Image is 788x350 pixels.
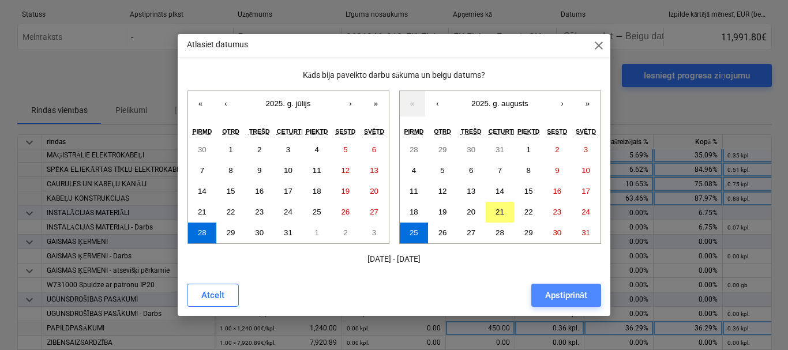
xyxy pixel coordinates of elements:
button: 2025. gada 7. augusts [486,160,515,181]
abbr: 2025. gada 18. jūlijs [313,187,321,195]
button: 2025. gada 26. jūlijs [331,202,360,223]
abbr: 2025. gada 18. augusts [410,208,418,216]
abbr: 2025. gada 21. jūlijs [198,208,207,216]
button: 2025. gada 19. jūlijs [331,181,360,202]
abbr: 2025. gada 30. jūlijs [467,145,475,154]
button: 2025. gada 29. jūlijs [216,223,245,243]
abbr: 2025. gada 1. augusts [314,228,318,237]
button: 2025. gada 20. jūlijs [360,181,389,202]
abbr: 2025. gada 3. augusts [372,228,376,237]
button: 2025. gada 2. augusts [331,223,360,243]
button: 2025. gada 17. augusts [572,181,601,202]
abbr: 2025. gada 29. jūlijs [438,145,447,154]
abbr: 2025. gada 22. jūlijs [227,208,235,216]
button: 2025. gada 3. augusts [360,223,389,243]
button: Atcelt [187,284,239,307]
button: 2025. gada 4. jūlijs [302,140,331,160]
abbr: 2025. gada 26. augusts [438,228,447,237]
abbr: 2025. gada 13. augusts [467,187,475,195]
button: 2025. gada 11. augusts [400,181,429,202]
abbr: 2025. gada 14. jūlijs [198,187,207,195]
span: close [592,39,606,52]
abbr: 2025. gada 6. augusts [469,166,473,175]
abbr: Svētdiena [576,128,596,135]
button: 2025. gada 11. jūlijs [302,160,331,181]
button: 2025. gada 24. augusts [572,202,601,223]
abbr: 2025. gada 12. augusts [438,187,447,195]
abbr: Svētdiena [364,128,384,135]
abbr: 2025. gada 1. jūlijs [228,145,232,154]
abbr: 2025. gada 28. augusts [496,228,504,237]
abbr: 2025. gada 27. jūlijs [370,208,378,216]
button: 2025. gada 30. jūlijs [457,140,486,160]
abbr: 2025. gada 20. augusts [467,208,475,216]
abbr: Piektdiena [306,128,328,135]
button: 2025. gada 25. jūlijs [302,202,331,223]
button: 2025. gada 16. jūlijs [245,181,274,202]
button: 2025. gada 4. augusts [400,160,429,181]
button: 2025. gada 24. jūlijs [274,202,303,223]
button: 2025. gada 23. augusts [543,202,572,223]
button: 2025. gada 6. augusts [457,160,486,181]
button: « [400,91,425,116]
abbr: 2025. gada 2. augusts [343,228,347,237]
abbr: 2025. gada 20. jūlijs [370,187,378,195]
abbr: 2025. gada 19. augusts [438,208,447,216]
button: 2025. gada 5. jūlijs [331,140,360,160]
abbr: 2025. gada 19. jūlijs [341,187,350,195]
button: 2025. gada 6. jūlijs [360,140,389,160]
abbr: 2025. gada 5. jūlijs [343,145,347,154]
abbr: Pirmdiena [192,128,212,135]
button: Apstiprināt [531,284,601,307]
button: 2025. gada 22. augusts [514,202,543,223]
button: 2025. gada 14. augusts [486,181,515,202]
button: 2025. gada 31. augusts [572,223,601,243]
abbr: 2025. gada 25. augusts [410,228,418,237]
abbr: 2025. gada 11. augusts [410,187,418,195]
button: 2025. gada 19. augusts [428,202,457,223]
button: « [188,91,213,116]
button: 2025. gada 13. jūlijs [360,160,389,181]
abbr: Trešdiena [249,128,270,135]
abbr: 2025. gada 15. jūlijs [227,187,235,195]
abbr: 2025. gada 31. jūlijs [496,145,504,154]
abbr: 2025. gada 4. jūlijs [314,145,318,154]
abbr: 2025. gada 24. augusts [581,208,590,216]
button: 2025. gada 29. augusts [514,223,543,243]
abbr: 2025. gada 30. jūlijs [255,228,264,237]
button: 2025. gada 18. augusts [400,202,429,223]
abbr: 2025. gada 28. jūlijs [198,228,207,237]
abbr: 2025. gada 3. augusts [584,145,588,154]
button: 2025. gada 31. jūlijs [486,140,515,160]
abbr: 2025. gada 29. jūlijs [227,228,235,237]
abbr: 2025. gada 15. augusts [524,187,533,195]
button: 2025. gada 27. augusts [457,223,486,243]
button: 2025. gada 17. jūlijs [274,181,303,202]
button: 2025. gada 10. augusts [572,160,601,181]
button: 2025. gada 9. jūlijs [245,160,274,181]
abbr: 2025. gada 30. augusts [553,228,561,237]
abbr: 2025. gada 27. augusts [467,228,475,237]
button: 2025. gada 2. jūlijs [245,140,274,160]
button: 2025. gada 21. jūlijs [188,202,217,223]
abbr: Sestdiena [547,128,567,135]
div: Apstiprināt [545,288,587,303]
abbr: Ceturtdiena [489,128,517,135]
abbr: 2025. gada 16. augusts [553,187,561,195]
abbr: 2025. gada 1. augusts [526,145,530,154]
abbr: 2025. gada 29. augusts [524,228,533,237]
abbr: 2025. gada 5. augusts [440,166,444,175]
button: 2025. g. jūlijs [239,91,338,116]
button: 2025. gada 31. jūlijs [274,223,303,243]
button: 2025. gada 20. augusts [457,202,486,223]
button: 2025. gada 28. jūlijs [400,140,429,160]
button: 2025. gada 10. jūlijs [274,160,303,181]
button: 2025. gada 12. augusts [428,181,457,202]
abbr: 2025. gada 22. augusts [524,208,533,216]
abbr: Ceturtdiena [277,128,306,135]
button: 2025. gada 1. augusts [514,140,543,160]
button: 2025. gada 7. jūlijs [188,160,217,181]
abbr: 2025. gada 3. jūlijs [286,145,290,154]
button: 2025. gada 2. augusts [543,140,572,160]
button: 2025. gada 27. jūlijs [360,202,389,223]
